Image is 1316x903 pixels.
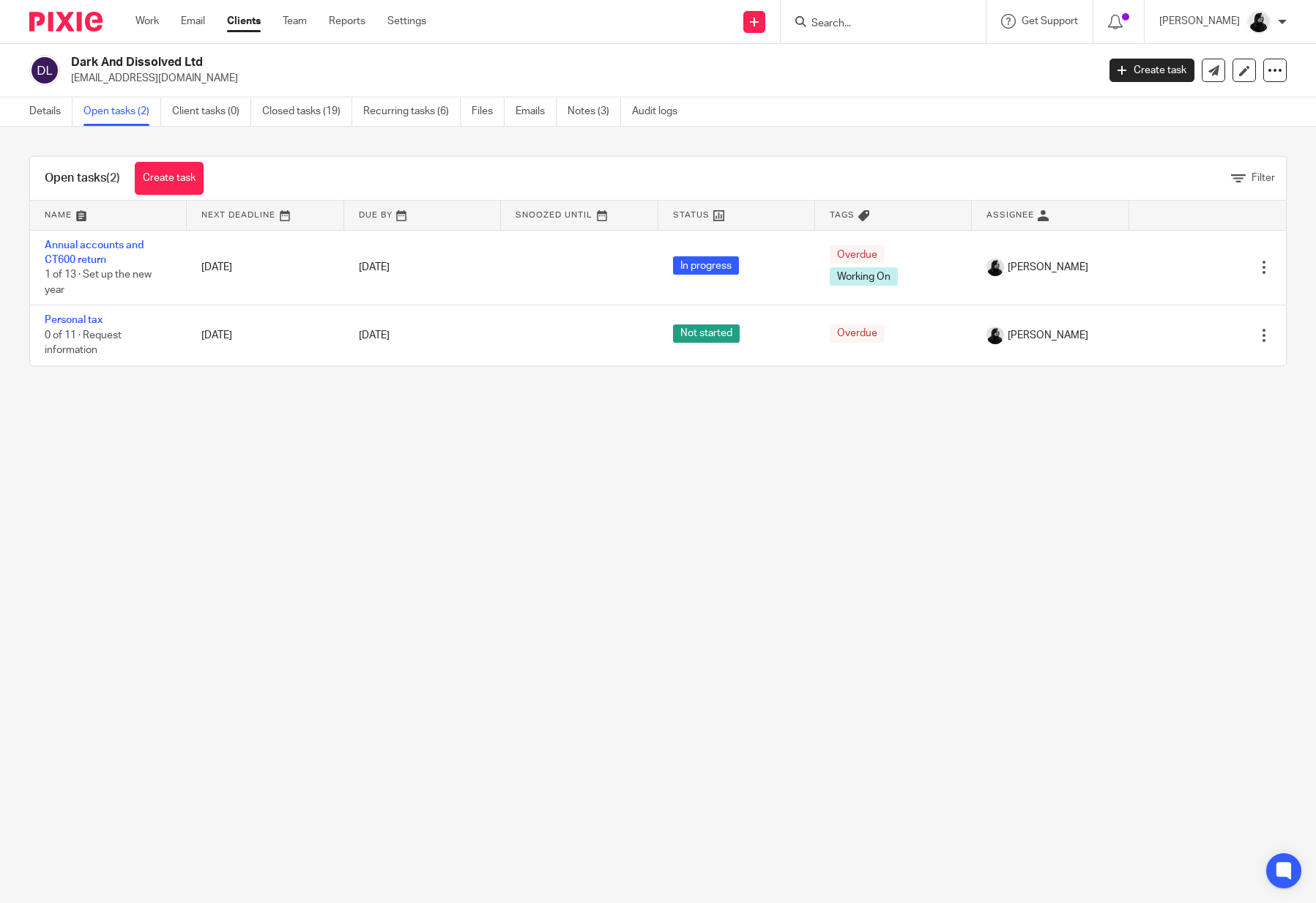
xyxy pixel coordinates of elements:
[1008,260,1088,275] span: [PERSON_NAME]
[29,97,73,126] a: Details
[387,14,426,29] a: Settings
[135,14,159,29] a: Work
[830,324,885,343] span: Overdue
[29,55,60,86] img: svg%3E
[71,55,884,70] h2: Dark And Dissolved Ltd
[1247,10,1271,34] img: PHOTO-2023-03-20-11-06-28%203.jpg
[172,97,251,126] a: Client tasks (0)
[187,305,343,365] td: [DATE]
[45,330,122,356] span: 0 of 11 · Request information
[262,97,352,126] a: Closed tasks (19)
[516,211,592,219] span: Snoozed Until
[1159,14,1240,29] p: [PERSON_NAME]
[986,327,1004,344] img: PHOTO-2023-03-20-11-06-28%203.jpg
[45,315,103,325] a: Personal tax
[359,330,390,341] span: [DATE]
[632,97,688,126] a: Audit logs
[673,324,740,343] span: Not started
[29,12,103,31] img: Pixie
[472,97,505,126] a: Files
[986,259,1004,276] img: PHOTO-2023-03-20-11-06-28%203.jpg
[516,97,557,126] a: Emails
[1022,16,1078,26] span: Get Support
[106,172,120,184] span: (2)
[830,211,855,219] span: Tags
[45,171,120,186] h1: Open tasks
[135,162,204,195] a: Create task
[568,97,621,126] a: Notes (3)
[181,14,205,29] a: Email
[830,267,898,286] span: Working On
[83,97,161,126] a: Open tasks (2)
[71,71,1088,86] p: [EMAIL_ADDRESS][DOMAIN_NAME]
[283,14,307,29] a: Team
[1109,59,1194,82] a: Create task
[227,14,261,29] a: Clients
[830,245,885,264] span: Overdue
[673,211,710,219] span: Status
[187,230,343,305] td: [DATE]
[329,14,365,29] a: Reports
[810,18,942,31] input: Search
[673,256,739,275] span: In progress
[363,97,461,126] a: Recurring tasks (6)
[1008,328,1088,343] span: [PERSON_NAME]
[359,262,390,272] span: [DATE]
[45,240,144,265] a: Annual accounts and CT600 return
[45,270,152,295] span: 1 of 13 · Set up the new year
[1252,173,1275,183] span: Filter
